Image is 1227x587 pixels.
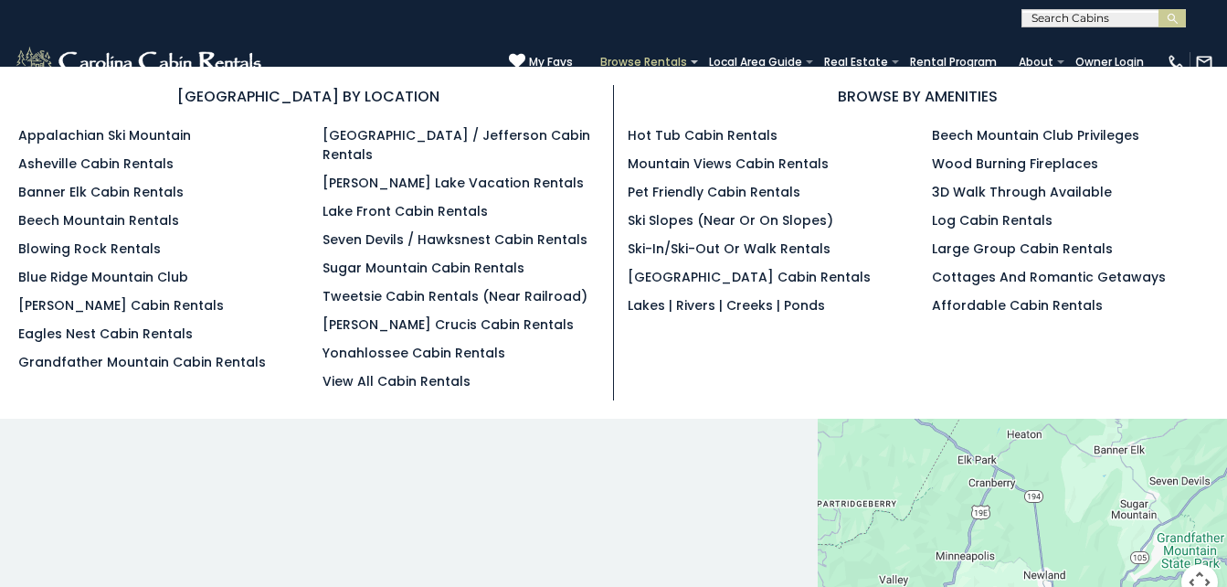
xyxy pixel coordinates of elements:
a: Affordable Cabin Rentals [932,296,1103,315]
a: Sugar Mountain Cabin Rentals [323,259,524,277]
a: Banner Elk Cabin Rentals [18,183,184,201]
a: My Favs [509,53,573,71]
a: Beech Mountain Club Privileges [932,126,1139,144]
a: Appalachian Ski Mountain [18,126,191,144]
a: Lakes | Rivers | Creeks | Ponds [628,296,825,315]
a: Wood Burning Fireplaces [932,155,1098,173]
h3: [GEOGRAPHIC_DATA] BY LOCATION [18,85,599,108]
a: [PERSON_NAME] Lake Vacation Rentals [323,174,584,192]
a: Blue Ridge Mountain Club [18,268,188,286]
a: 3D Walk Through Available [932,183,1112,201]
a: View All Cabin Rentals [323,372,471,390]
a: [PERSON_NAME] Crucis Cabin Rentals [323,315,574,334]
a: Browse Rentals [591,49,696,75]
a: [GEOGRAPHIC_DATA] Cabin Rentals [628,268,871,286]
h3: BROWSE BY AMENITIES [628,85,1210,108]
a: Owner Login [1066,49,1153,75]
a: Beech Mountain Rentals [18,211,179,229]
a: Seven Devils / Hawksnest Cabin Rentals [323,230,587,249]
a: Grandfather Mountain Cabin Rentals [18,353,266,371]
span: My Favs [529,54,573,70]
a: Eagles Nest Cabin Rentals [18,325,193,343]
a: Cottages and Romantic Getaways [932,268,1166,286]
a: [PERSON_NAME] Cabin Rentals [18,296,224,315]
img: mail-regular-white.png [1195,53,1213,71]
a: Hot Tub Cabin Rentals [628,126,777,144]
img: phone-regular-white.png [1167,53,1185,71]
img: White-1-2.png [14,44,267,80]
a: Rental Program [901,49,1006,75]
a: Asheville Cabin Rentals [18,155,174,173]
a: Lake Front Cabin Rentals [323,202,488,220]
a: Blowing Rock Rentals [18,240,161,258]
a: Local Area Guide [700,49,811,75]
a: Tweetsie Cabin Rentals (Near Railroad) [323,287,587,305]
a: Real Estate [815,49,897,75]
a: Ski Slopes (Near or On Slopes) [628,211,833,229]
a: Large Group Cabin Rentals [932,240,1113,258]
a: Pet Friendly Cabin Rentals [628,183,800,201]
a: Log Cabin Rentals [932,211,1052,229]
a: [GEOGRAPHIC_DATA] / Jefferson Cabin Rentals [323,126,590,164]
a: Ski-in/Ski-Out or Walk Rentals [628,240,830,258]
a: About [1010,49,1063,75]
a: Mountain Views Cabin Rentals [628,155,829,173]
a: Yonahlossee Cabin Rentals [323,344,505,362]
